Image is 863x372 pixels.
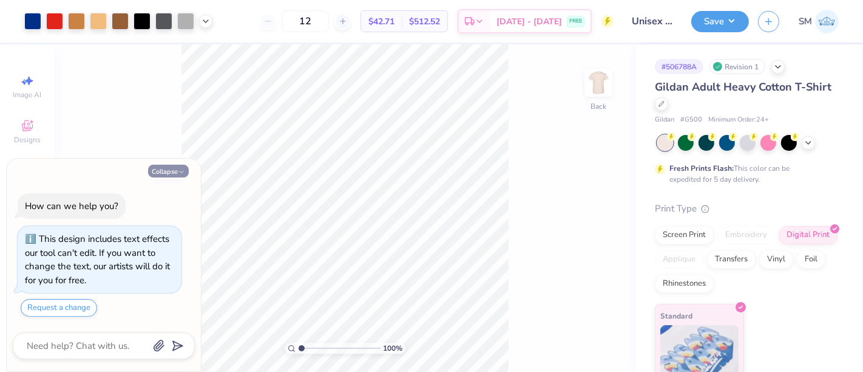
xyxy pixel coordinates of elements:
button: Save [691,11,749,32]
div: Back [591,101,606,112]
span: Standard [660,309,692,322]
div: Digital Print [779,226,838,244]
span: $512.52 [409,15,440,28]
div: How can we help you? [25,200,118,212]
strong: Fresh Prints Flash: [669,164,734,173]
span: # G500 [680,115,702,125]
input: – – [282,10,329,32]
div: Embroidery [717,226,775,244]
div: This color can be expedited for 5 day delivery. [669,163,819,185]
input: Untitled Design [623,9,682,33]
div: Foil [797,250,825,269]
span: $42.71 [368,15,394,28]
div: Vinyl [759,250,793,269]
span: FREE [569,17,582,26]
span: [DATE] - [DATE] [496,15,562,28]
span: Designs [14,135,41,145]
div: # 506788A [655,59,703,74]
div: Applique [655,250,703,269]
img: Back [586,71,611,95]
div: Rhinestones [655,275,714,293]
img: Shruthi Mohan [815,10,839,33]
span: Minimum Order: 24 + [708,115,769,125]
button: Collapse [148,165,189,177]
a: SM [799,10,839,33]
span: 100 % [384,343,403,354]
div: Screen Print [655,226,714,244]
button: Request a change [21,299,97,317]
div: Print Type [655,202,839,216]
span: Gildan [655,115,674,125]
div: This design includes text effects our tool can't edit. If you want to change the text, our artist... [25,233,170,286]
span: Image AI [13,90,42,100]
span: Gildan Adult Heavy Cotton T-Shirt [655,80,831,94]
div: Transfers [707,250,756,269]
span: SM [799,15,812,29]
div: Revision 1 [709,59,765,74]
